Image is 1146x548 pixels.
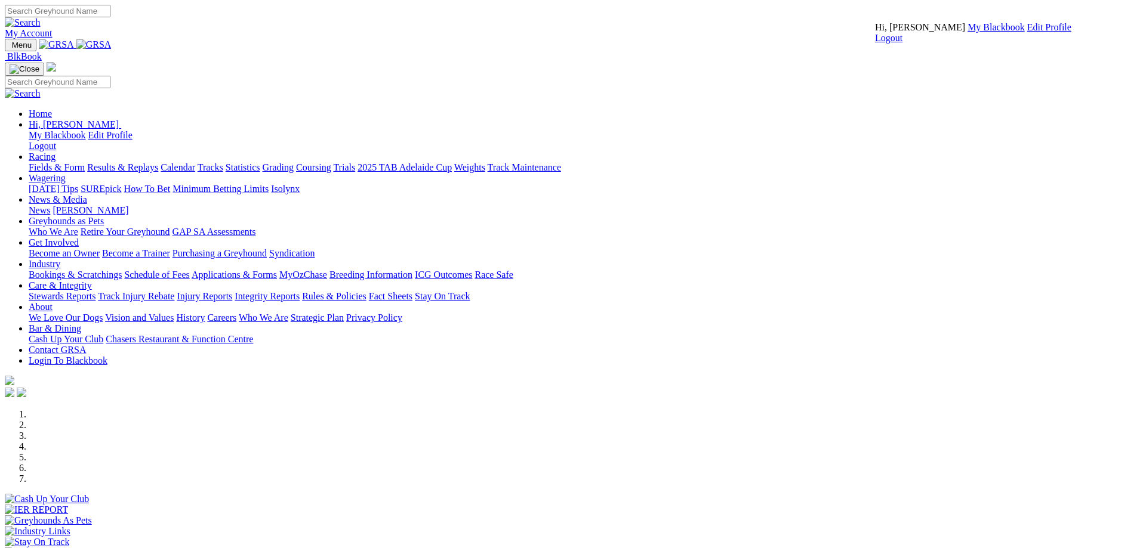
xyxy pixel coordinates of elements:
[29,151,56,162] a: Racing
[29,141,56,151] a: Logout
[5,5,110,17] input: Search
[17,388,26,397] img: twitter.svg
[5,51,42,61] a: BlkBook
[7,51,42,61] span: BlkBook
[176,312,205,323] a: History
[88,130,133,140] a: Edit Profile
[12,41,32,49] span: Menu
[29,109,52,119] a: Home
[415,291,470,301] a: Stay On Track
[29,345,86,355] a: Contact GRSA
[29,130,1141,151] div: Hi, [PERSON_NAME]
[29,302,53,312] a: About
[29,227,1141,237] div: Greyhounds as Pets
[333,162,355,172] a: Trials
[5,63,44,76] button: Toggle navigation
[29,355,107,366] a: Login To Blackbook
[76,39,112,50] img: GRSA
[5,76,110,88] input: Search
[5,515,92,526] img: Greyhounds As Pets
[29,248,1141,259] div: Get Involved
[29,312,1141,323] div: About
[29,334,1141,345] div: Bar & Dining
[102,248,170,258] a: Become a Trainer
[29,270,1141,280] div: Industry
[29,237,79,247] a: Get Involved
[5,376,14,385] img: logo-grsa-white.png
[106,334,253,344] a: Chasers Restaurant & Function Centre
[875,22,1071,44] div: My Account
[172,248,267,258] a: Purchasing a Greyhound
[172,227,256,237] a: GAP SA Assessments
[29,205,1141,216] div: News & Media
[346,312,402,323] a: Privacy Policy
[5,504,68,515] img: IER REPORT
[29,173,66,183] a: Wagering
[5,28,53,38] a: My Account
[296,162,331,172] a: Coursing
[29,194,87,205] a: News & Media
[5,88,41,99] img: Search
[29,184,1141,194] div: Wagering
[81,227,170,237] a: Retire Your Greyhound
[39,39,74,50] img: GRSA
[875,22,965,32] span: Hi, [PERSON_NAME]
[5,537,69,547] img: Stay On Track
[1027,22,1071,32] a: Edit Profile
[271,184,300,194] a: Isolynx
[29,291,1141,302] div: Care & Integrity
[29,162,1141,173] div: Racing
[105,312,174,323] a: Vision and Values
[29,259,60,269] a: Industry
[53,205,128,215] a: [PERSON_NAME]
[302,291,366,301] a: Rules & Policies
[279,270,327,280] a: MyOzChase
[263,162,294,172] a: Grading
[29,119,119,129] span: Hi, [PERSON_NAME]
[98,291,174,301] a: Track Injury Rebate
[291,312,344,323] a: Strategic Plan
[172,184,269,194] a: Minimum Betting Limits
[475,270,513,280] a: Race Safe
[124,184,171,194] a: How To Bet
[358,162,452,172] a: 2025 TAB Adelaide Cup
[5,17,41,28] img: Search
[875,33,902,43] a: Logout
[192,270,277,280] a: Applications & Forms
[454,162,485,172] a: Weights
[29,162,85,172] a: Fields & Form
[87,162,158,172] a: Results & Replays
[5,39,36,51] button: Toggle navigation
[81,184,121,194] a: SUREpick
[415,270,472,280] a: ICG Outcomes
[329,270,412,280] a: Breeding Information
[5,526,70,537] img: Industry Links
[29,291,95,301] a: Stewards Reports
[235,291,300,301] a: Integrity Reports
[29,216,104,226] a: Greyhounds as Pets
[198,162,223,172] a: Tracks
[488,162,561,172] a: Track Maintenance
[29,334,103,344] a: Cash Up Your Club
[269,248,315,258] a: Syndication
[29,205,50,215] a: News
[161,162,195,172] a: Calendar
[968,22,1025,32] a: My Blackbook
[29,323,81,333] a: Bar & Dining
[5,494,89,504] img: Cash Up Your Club
[10,64,39,74] img: Close
[5,388,14,397] img: facebook.svg
[29,270,122,280] a: Bookings & Scratchings
[226,162,260,172] a: Statistics
[29,280,92,290] a: Care & Integrity
[207,312,236,323] a: Careers
[369,291,412,301] a: Fact Sheets
[47,62,56,72] img: logo-grsa-white.png
[177,291,232,301] a: Injury Reports
[124,270,189,280] a: Schedule of Fees
[29,312,103,323] a: We Love Our Dogs
[239,312,288,323] a: Who We Are
[29,227,78,237] a: Who We Are
[29,248,100,258] a: Become an Owner
[29,130,86,140] a: My Blackbook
